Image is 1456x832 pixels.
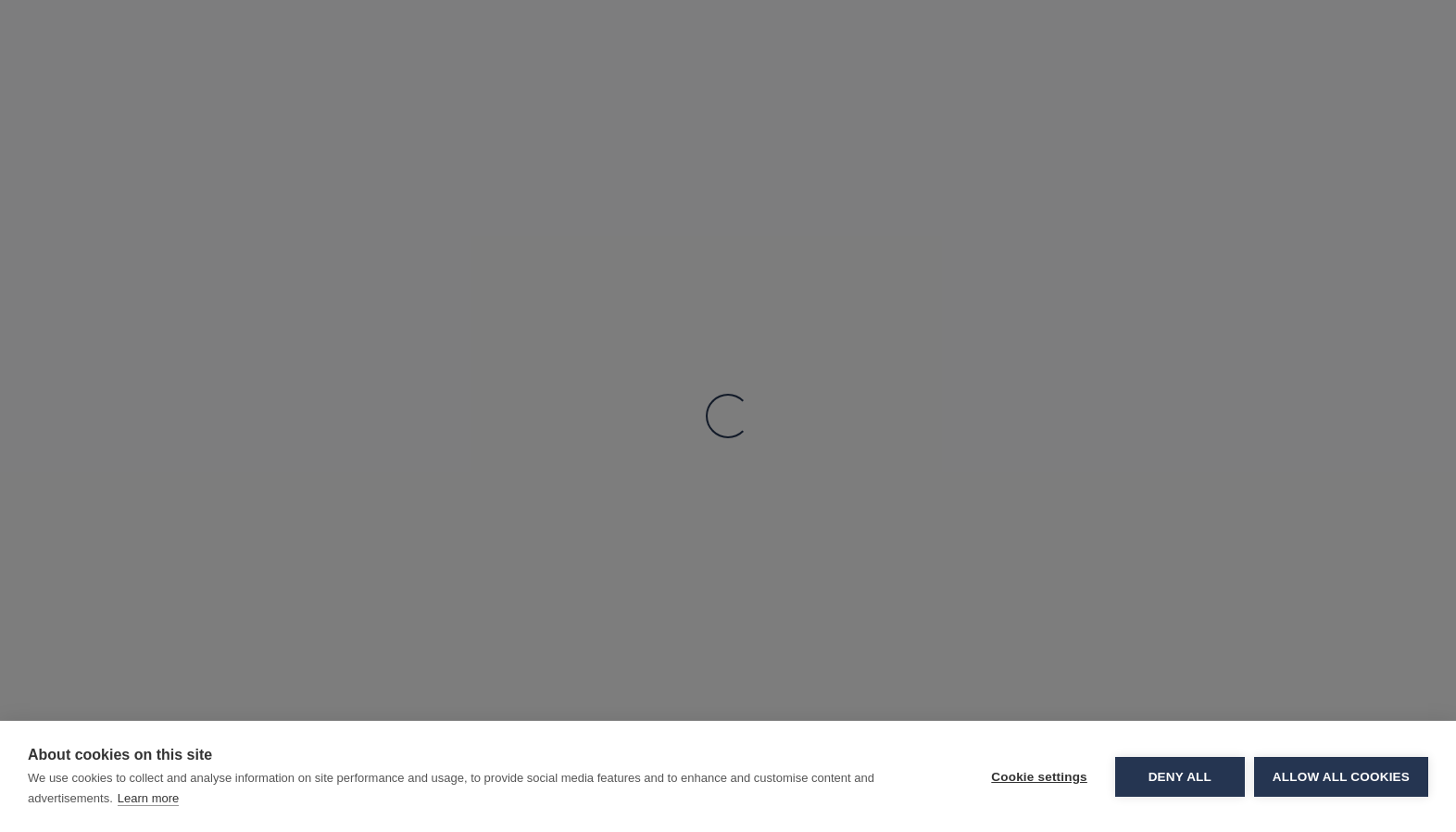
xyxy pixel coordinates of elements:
[28,771,874,805] p: We use cookies to collect and analyse information on site performance and usage, to provide socia...
[1254,757,1428,797] button: Allow all cookies
[28,747,212,763] strong: About cookies on this site
[118,791,179,806] a: Learn more
[1115,757,1245,797] button: Deny all
[973,757,1106,797] button: Cookie settings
